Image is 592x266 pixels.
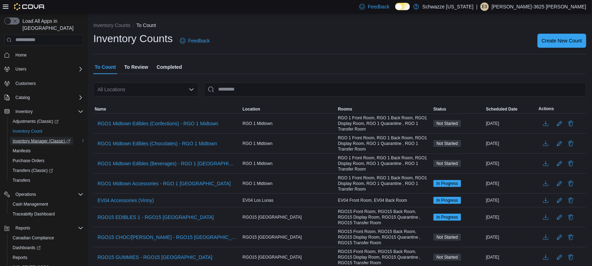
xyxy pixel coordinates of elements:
[13,51,83,59] span: Home
[7,233,86,243] button: Canadian Compliance
[13,224,83,232] span: Reports
[476,2,478,11] p: |
[93,32,173,46] h1: Inventory Counts
[7,253,86,262] button: Reports
[13,148,31,154] span: Manifests
[97,160,237,167] span: RGO1 Midtown Edibles (Beverages) - RGO 1 [GEOGRAPHIC_DATA]
[7,136,86,146] a: Inventory Manager (Classic)
[177,34,213,48] a: Feedback
[15,192,36,197] span: Operations
[492,2,586,11] p: [PERSON_NAME]-3625 [PERSON_NAME]
[437,140,458,147] span: Not Started
[10,147,33,155] a: Manifests
[13,190,83,199] span: Operations
[485,139,537,148] div: [DATE]
[1,223,86,233] button: Reports
[567,253,575,261] button: Delete
[95,252,215,262] button: RGO15 GUMMIES - RGO15 [GEOGRAPHIC_DATA]
[15,81,36,86] span: Customers
[437,197,458,204] span: In Progress
[15,66,26,72] span: Users
[95,158,240,169] button: RGO1 Midtown Edibles (Beverages) - RGO 1 [GEOGRAPHIC_DATA]
[13,119,59,124] span: Adjustments (Classic)
[15,109,33,114] span: Inventory
[204,82,586,97] input: This is a search bar. After typing your query, hit enter to filter the results lower in the page.
[13,178,30,183] span: Transfers
[539,106,554,112] span: Actions
[10,137,73,145] a: Inventory Manager (Classic)
[556,138,564,149] button: Edit count details
[567,119,575,128] button: Delete
[437,254,458,260] span: Not Started
[13,51,29,59] a: Home
[13,138,70,144] span: Inventory Manager (Classic)
[97,120,218,127] span: RGO1 Midtown Edibles (Confections) - RGO 1 Midtown
[433,254,461,261] span: Not Started
[485,119,537,128] div: [DATE]
[485,233,537,241] div: [DATE]
[20,18,83,32] span: Load All Apps in [GEOGRAPHIC_DATA]
[95,178,234,189] button: RGO1 Midtown Accessories - RGO 1 [GEOGRAPHIC_DATA]
[10,210,83,218] span: Traceabilty Dashboard
[485,159,537,168] div: [DATE]
[485,253,537,261] div: [DATE]
[10,137,83,145] span: Inventory Manager (Classic)
[486,106,518,112] span: Scheduled Date
[13,65,83,73] span: Users
[485,213,537,221] div: [DATE]
[7,156,86,166] button: Purchase Orders
[15,52,27,58] span: Home
[13,128,42,134] span: Inventory Count
[10,200,83,208] span: Cash Management
[243,161,273,166] span: RGO 1 Midtown
[95,60,116,74] span: To Count
[556,232,564,242] button: Edit count details
[10,166,56,175] a: Transfers (Classic)
[93,22,130,28] button: Inventory Counts
[13,65,29,73] button: Users
[13,107,35,116] button: Inventory
[337,154,432,173] div: RGO 1 Front Room, RGO 1 Back Room, RGO1 Display Room, RGO 1 Quarantine , RGO 1 Transfer Room
[556,118,564,129] button: Edit count details
[10,117,61,126] a: Adjustments (Classic)
[556,252,564,262] button: Edit count details
[485,179,537,188] div: [DATE]
[13,245,41,251] span: Dashboards
[13,224,33,232] button: Reports
[567,213,575,221] button: Delete
[337,114,432,133] div: RGO 1 Front Room, RGO 1 Back Room, RGO1 Display Room, RGO 1 Quarantine , RGO 1 Transfer Room
[10,244,43,252] a: Dashboards
[337,134,432,153] div: RGO 1 Front Room, RGO 1 Back Room, RGO1 Display Room, RGO 1 Quarantine , RGO 1 Transfer Room
[337,227,432,247] div: RGO15 Front Room, RGO15 Back Room, RGO15 Display Room, RGO15 Quarantine , RGO15 Transfer Room
[10,157,47,165] a: Purchase Orders
[13,168,53,173] span: Transfers (Classic)
[7,166,86,175] a: Transfers (Classic)
[95,232,240,242] button: RGO15 CHOC/[PERSON_NAME] - RGO15 [GEOGRAPHIC_DATA]
[243,141,273,146] span: RGO 1 Midtown
[97,214,214,221] span: RGO15 EDIBLES 1 - RGO15 [GEOGRAPHIC_DATA]
[567,179,575,188] button: Delete
[337,196,432,205] div: EV04 Front Room, EV04 Back Room
[433,197,461,204] span: In Progress
[433,120,461,127] span: Not Started
[395,3,410,10] input: Dark Mode
[10,157,83,165] span: Purchase Orders
[10,253,83,262] span: Reports
[542,37,582,44] span: Create New Count
[97,180,231,187] span: RGO1 Midtown Accessories - RGO 1 [GEOGRAPHIC_DATA]
[13,211,55,217] span: Traceabilty Dashboard
[337,105,432,113] button: Rooms
[95,138,220,149] button: RGO1 Midtown Edibles (Chocolates) - RGO 1 Midtown
[7,199,86,209] button: Cash Management
[13,93,83,102] span: Catalog
[7,126,86,136] button: Inventory Count
[97,197,154,204] span: EV04 Accessories (Vinny)
[15,95,30,100] span: Catalog
[437,180,458,187] span: In Progress
[423,2,474,11] p: Schwazze [US_STATE]
[10,210,58,218] a: Traceabilty Dashboard
[136,22,156,28] button: To Count
[7,117,86,126] a: Adjustments (Classic)
[95,195,157,206] button: EV04 Accessories (Vinny)
[13,79,83,88] span: Customers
